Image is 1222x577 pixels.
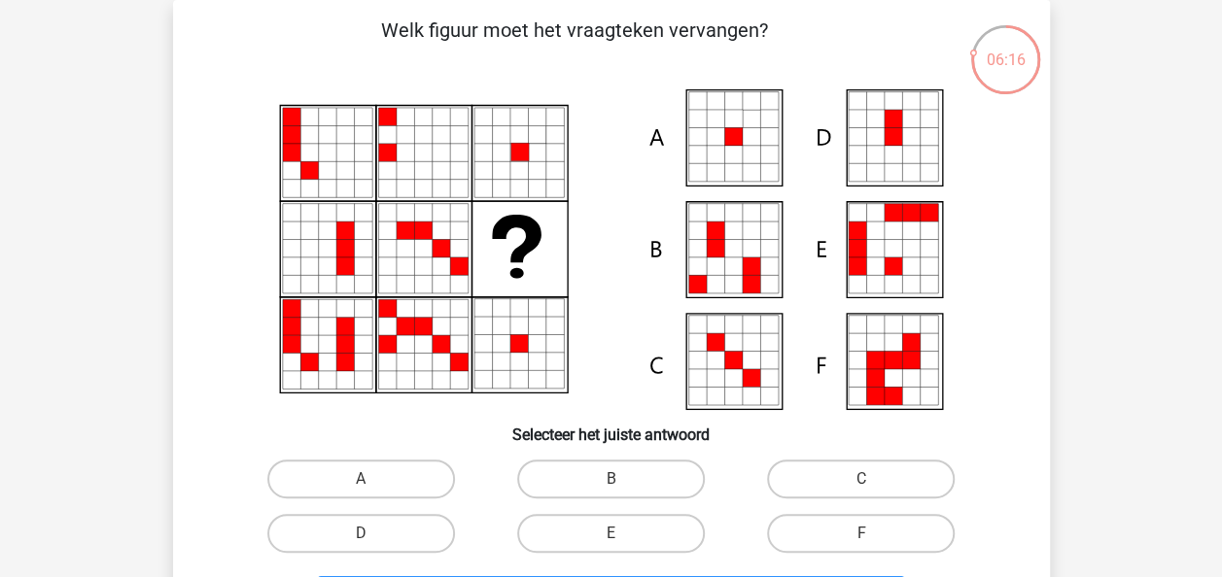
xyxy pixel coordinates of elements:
[267,459,455,498] label: A
[267,514,455,553] label: D
[969,23,1042,72] div: 06:16
[204,410,1019,444] h6: Selecteer het juiste antwoord
[767,459,955,498] label: C
[767,514,955,553] label: F
[517,514,705,553] label: E
[204,16,946,74] p: Welk figuur moet het vraagteken vervangen?
[517,459,705,498] label: B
